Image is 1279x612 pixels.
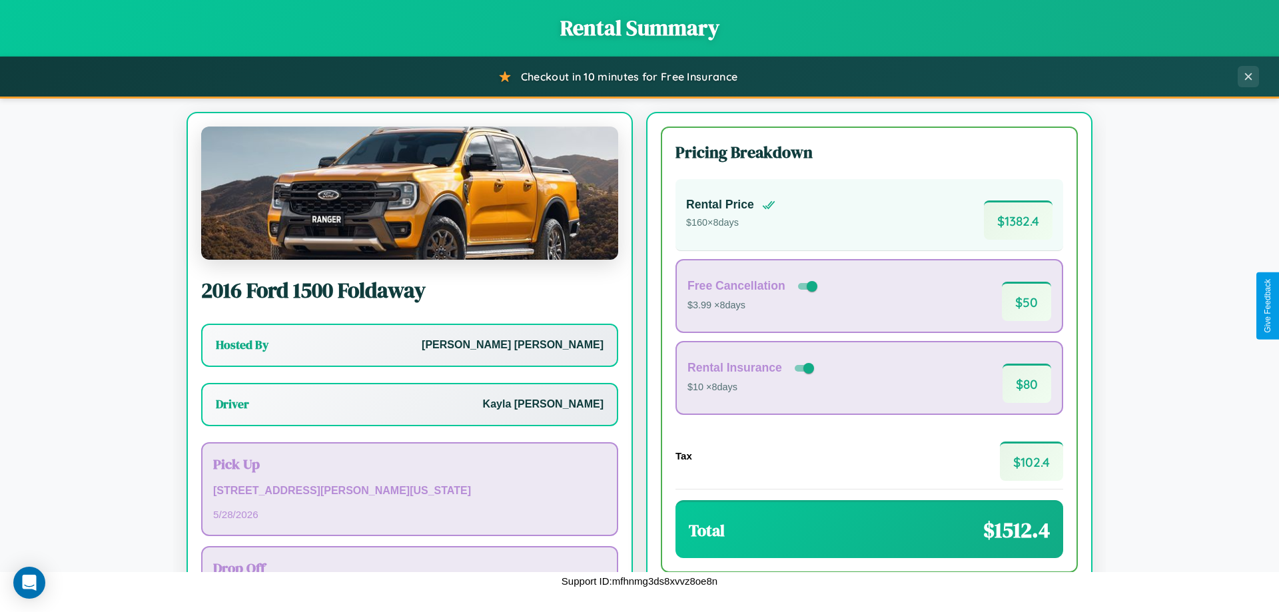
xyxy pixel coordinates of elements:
h3: Pricing Breakdown [675,141,1063,163]
h1: Rental Summary [13,13,1266,43]
span: $ 80 [1003,364,1051,403]
span: $ 102.4 [1000,442,1063,481]
p: Support ID: mfhnmg3ds8xvvz8oe8n [562,572,717,590]
p: $10 × 8 days [687,379,817,396]
img: Ford 1500 Foldaway [201,127,618,260]
p: [STREET_ADDRESS][PERSON_NAME][US_STATE] [213,481,606,501]
h2: 2016 Ford 1500 Foldaway [201,276,618,305]
h3: Driver [216,396,249,412]
h3: Hosted By [216,337,268,353]
h3: Pick Up [213,454,606,473]
p: $3.99 × 8 days [687,297,820,314]
div: Give Feedback [1263,279,1272,333]
h4: Rental Price [686,198,754,212]
h3: Total [689,519,725,541]
h4: Free Cancellation [687,279,785,293]
h3: Drop Off [213,558,606,577]
span: $ 1382.4 [984,200,1053,240]
h4: Tax [675,450,692,461]
div: Open Intercom Messenger [13,567,45,599]
h4: Rental Insurance [687,361,782,375]
p: 5 / 28 / 2026 [213,505,606,523]
p: [PERSON_NAME] [PERSON_NAME] [422,336,604,355]
p: Kayla [PERSON_NAME] [483,395,604,414]
span: $ 1512.4 [983,515,1050,545]
p: $ 160 × 8 days [686,214,775,232]
span: Checkout in 10 minutes for Free Insurance [521,70,737,83]
span: $ 50 [1002,282,1051,321]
